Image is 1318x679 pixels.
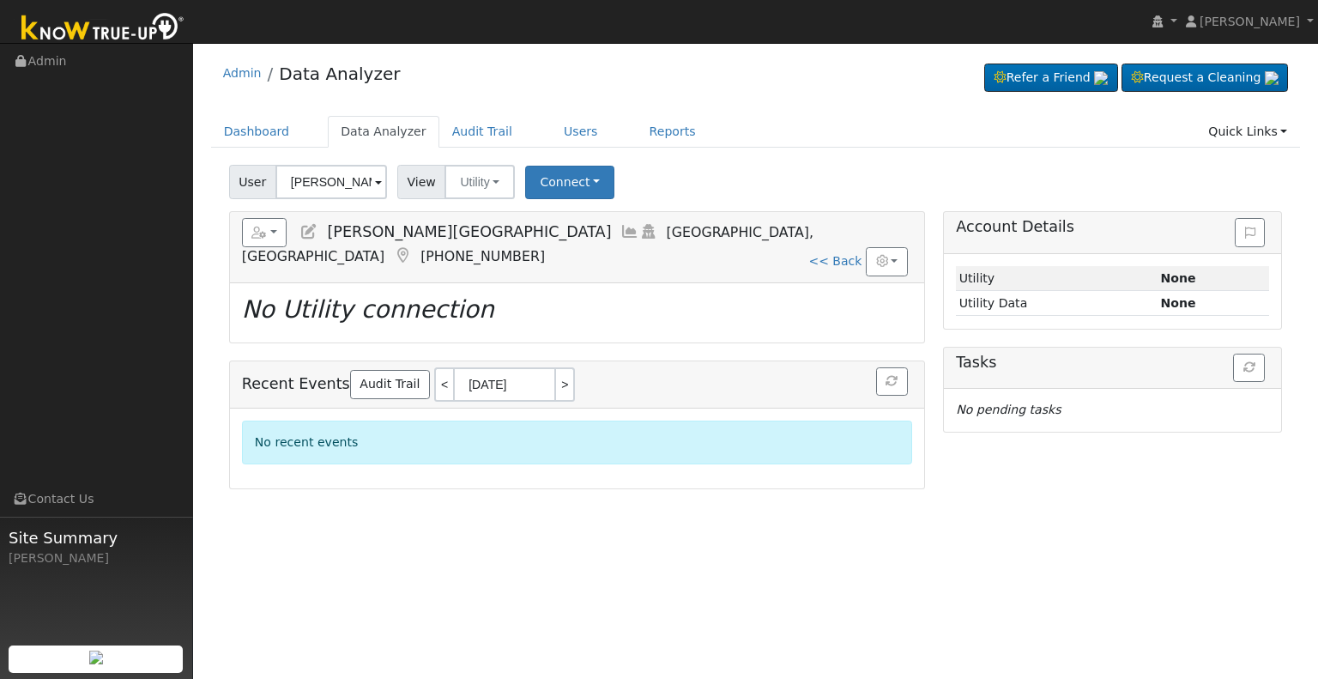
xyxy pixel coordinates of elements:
a: Request a Cleaning [1122,64,1288,93]
div: No recent events [242,421,912,464]
span: [GEOGRAPHIC_DATA], [GEOGRAPHIC_DATA] [242,224,813,264]
a: Dashboard [211,116,303,148]
button: Connect [525,166,614,199]
span: View [397,165,446,199]
img: retrieve [1265,71,1279,85]
div: [PERSON_NAME] [9,549,184,567]
a: Users [551,116,611,148]
strong: None [1160,296,1195,310]
span: Site Summary [9,526,184,549]
a: Admin [223,66,262,80]
span: User [229,165,276,199]
a: > [556,367,575,402]
span: [PHONE_NUMBER] [420,248,545,264]
a: < [434,367,453,402]
a: Login As (last Never) [639,223,658,240]
a: Data Analyzer [279,64,400,84]
h5: Tasks [956,354,1269,372]
i: No pending tasks [956,403,1061,416]
button: Utility [444,165,515,199]
a: Audit Trail [350,370,430,399]
h5: Recent Events [242,367,912,402]
img: Know True-Up [13,9,193,48]
td: Utility Data [956,291,1158,316]
button: Refresh [876,367,908,397]
span: [PERSON_NAME][GEOGRAPHIC_DATA] [327,223,611,240]
button: Issue History [1235,218,1265,247]
a: Map [393,247,412,264]
a: Reports [637,116,709,148]
a: Data Analyzer [328,116,439,148]
td: Utility [956,266,1158,291]
button: Refresh [1233,354,1265,383]
a: Audit Trail [439,116,525,148]
h5: Account Details [956,218,1269,236]
input: Select a User [275,165,387,199]
img: retrieve [1094,71,1108,85]
a: Quick Links [1195,116,1300,148]
a: Multi-Series Graph [620,223,639,240]
strong: ID: null, authorized: None [1160,271,1195,285]
img: retrieve [89,651,103,664]
i: No Utility connection [242,295,494,324]
span: [PERSON_NAME] [1200,15,1300,28]
a: Refer a Friend [984,64,1118,93]
a: Edit User (30355) [299,223,318,240]
a: << Back [808,254,862,268]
